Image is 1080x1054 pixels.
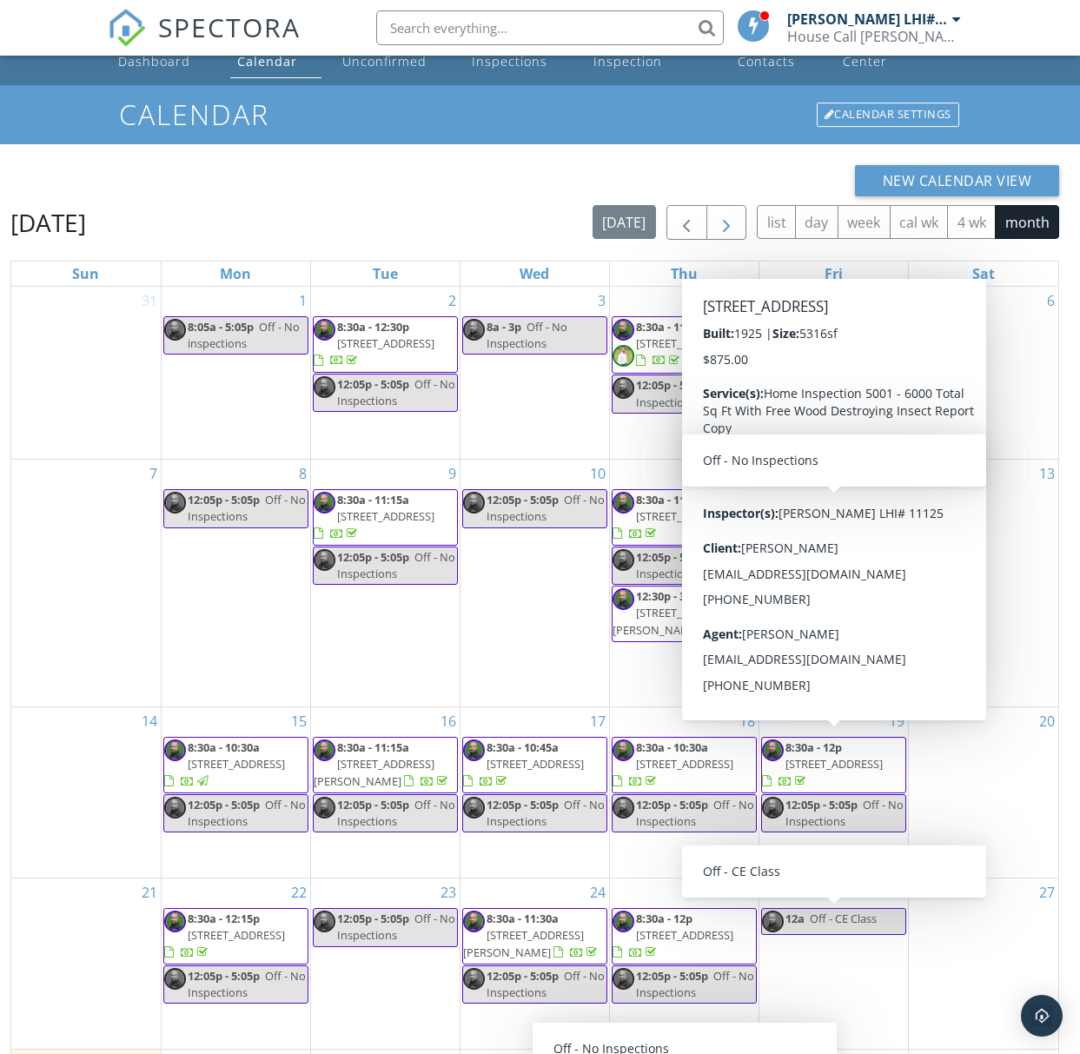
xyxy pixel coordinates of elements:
button: Next month [706,205,747,241]
span: 12a [785,492,805,507]
img: c1375d84f9624ff1ba1b2170d29ef341_1_201_a.jpeg [613,911,634,932]
button: month [995,205,1059,239]
a: Sunday [69,262,103,286]
td: Go to September 9, 2025 [310,460,460,707]
img: c1375d84f9624ff1ba1b2170d29ef341_1_201_a.jpeg [613,319,634,341]
button: day [795,205,838,239]
img: c1375d84f9624ff1ba1b2170d29ef341_1_201_a.jpeg [463,492,485,514]
a: 8:30a - 11:30a [STREET_ADDRESS] [613,492,733,540]
td: Go to September 13, 2025 [909,460,1058,707]
input: Search everything... [376,10,724,45]
td: Go to September 21, 2025 [11,878,161,1050]
td: Go to September 17, 2025 [460,707,609,878]
a: Go to September 4, 2025 [744,287,759,315]
button: week [838,205,891,239]
span: 8a - 3p [487,319,521,335]
a: Go to September 1, 2025 [295,287,310,315]
span: Off - No Inspections [487,492,605,524]
a: 8:30a - 11:15a [STREET_ADDRESS] [761,316,906,373]
span: [STREET_ADDRESS] [636,508,733,524]
span: Off - No Inspections [636,797,754,829]
span: Off - No inspections [188,319,300,351]
a: 8:30a - 11:30a [STREET_ADDRESS] [636,319,733,368]
span: 12:05p - 5:05p [487,968,559,984]
img: c1375d84f9624ff1ba1b2170d29ef341_1_201_a.jpeg [613,492,634,514]
img: bill.jpg [613,345,634,367]
img: c1375d84f9624ff1ba1b2170d29ef341_1_201_a.jpeg [613,549,634,571]
td: Go to September 14, 2025 [11,707,161,878]
td: Go to September 7, 2025 [11,460,161,707]
a: Wednesday [516,262,553,286]
span: [STREET_ADDRESS] [337,335,434,351]
span: Off - No Inspections [337,549,455,581]
span: Off - No Inspections [785,492,851,524]
a: 8:30a - 11:30a [STREET_ADDRESS] [612,316,757,374]
img: c1375d84f9624ff1ba1b2170d29ef341_1_201_a.jpeg [164,968,186,990]
a: 8:30a - 12:15p [STREET_ADDRESS] [164,911,285,959]
img: c1375d84f9624ff1ba1b2170d29ef341_1_201_a.jpeg [762,319,784,341]
td: Go to September 6, 2025 [909,287,1058,460]
img: c1375d84f9624ff1ba1b2170d29ef341_1_201_a.jpeg [164,739,186,761]
img: c1375d84f9624ff1ba1b2170d29ef341_1_201_a.jpeg [613,739,634,761]
a: Go to September 15, 2025 [288,707,310,735]
span: 12:05p - 5:05p [636,968,708,984]
a: 8:30a - 10:30a [STREET_ADDRESS] [613,739,733,788]
a: Go to September 17, 2025 [586,707,609,735]
div: Open Intercom Messenger [1021,995,1063,1037]
a: 8:30a - 10:30a [STREET_ADDRESS] [163,737,308,793]
span: [STREET_ADDRESS] [636,927,733,943]
a: Go to September 23, 2025 [437,878,460,906]
img: c1375d84f9624ff1ba1b2170d29ef341_1_201_a.jpeg [463,968,485,990]
span: 12:30p - 3:15p [636,588,708,604]
span: Off - No Inspections [337,911,455,943]
a: Go to September 7, 2025 [146,460,161,487]
td: Go to September 15, 2025 [161,707,310,878]
span: 12:05p - 5:05p [636,377,708,393]
a: Go to September 21, 2025 [138,878,161,906]
a: Calendar Settings [815,101,961,129]
span: 8:30a - 11:30a [487,911,559,926]
a: Thursday [667,262,701,286]
a: SPECTORA [108,23,301,60]
img: c1375d84f9624ff1ba1b2170d29ef341_1_201_a.jpeg [762,492,784,514]
td: Go to September 5, 2025 [759,287,909,460]
a: 8:30a - 11:15a [STREET_ADDRESS][PERSON_NAME] [314,739,451,788]
a: Go to September 6, 2025 [1044,287,1058,315]
span: 12a [785,911,805,926]
span: Off - No Inspections [188,968,306,1000]
button: Previous month [666,205,707,241]
a: Go to September 14, 2025 [138,707,161,735]
td: Go to September 25, 2025 [610,878,759,1050]
div: Unconfirmed [342,53,427,70]
span: [STREET_ADDRESS][PERSON_NAME] [314,756,434,788]
td: Go to September 16, 2025 [310,707,460,878]
a: Go to September 26, 2025 [885,878,908,906]
td: Go to September 1, 2025 [161,287,310,460]
span: Off - No Inspections [785,532,904,564]
a: 8:30a - 12p [STREET_ADDRESS] [761,737,906,793]
span: 8:30a - 11:15a [785,319,858,335]
img: c1375d84f9624ff1ba1b2170d29ef341_1_201_a.jpeg [613,797,634,819]
td: Go to September 18, 2025 [610,707,759,878]
a: 12:30p - 3:15p [STREET_ADDRESS][PERSON_NAME] [613,588,750,637]
span: 8:30a - 12p [785,739,842,755]
td: Go to September 4, 2025 [610,287,759,460]
img: c1375d84f9624ff1ba1b2170d29ef341_1_201_a.jpeg [762,911,784,932]
a: Monday [216,262,255,286]
img: c1375d84f9624ff1ba1b2170d29ef341_1_201_a.jpeg [463,739,485,761]
a: 8:30a - 11:15a [STREET_ADDRESS][PERSON_NAME] [313,737,458,793]
span: 12:05p - 5:05p [636,549,708,565]
a: Go to September 10, 2025 [586,460,609,487]
img: c1375d84f9624ff1ba1b2170d29ef341_1_201_a.jpeg [314,319,335,341]
td: Go to September 22, 2025 [161,878,310,1050]
a: Go to September 8, 2025 [295,460,310,487]
a: 8:30a - 12:30p [STREET_ADDRESS] [313,316,458,373]
span: 12:05p - 5:05p [785,376,858,392]
a: Tuesday [369,262,401,286]
a: Saturday [969,262,998,286]
a: 8:30a - 11:30a [STREET_ADDRESS][PERSON_NAME] [462,908,607,965]
td: Go to September 8, 2025 [161,460,310,707]
img: c1375d84f9624ff1ba1b2170d29ef341_1_201_a.jpeg [613,377,634,399]
span: 12:05p - 5:05p [337,376,409,392]
span: [STREET_ADDRESS] [487,756,584,772]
